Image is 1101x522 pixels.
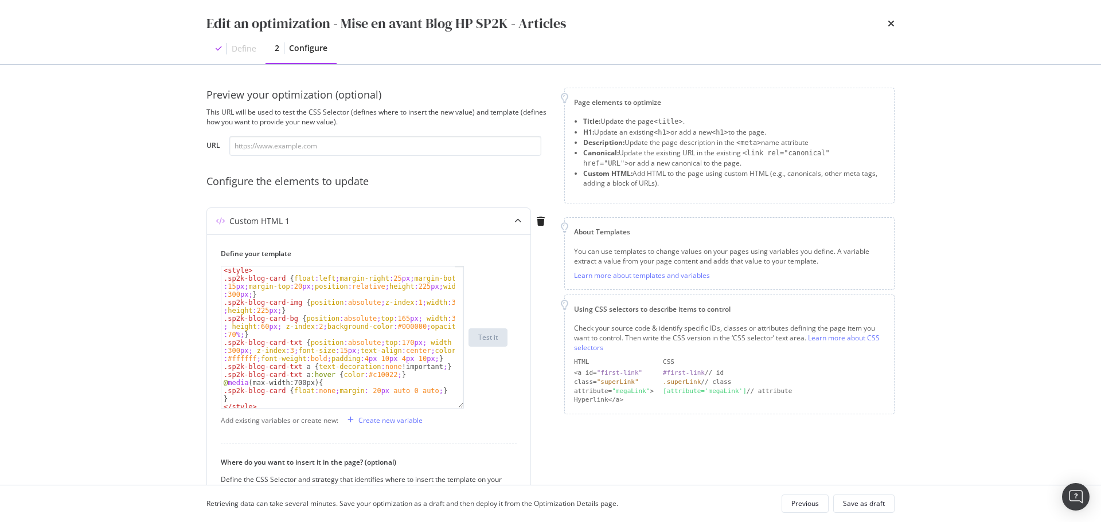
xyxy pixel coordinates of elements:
div: Check your source code & identify specific IDs, classes or attributes defining the page item you ... [574,323,885,352]
div: You can use templates to change values on your pages using variables you define. A variable extra... [574,246,885,266]
label: Where do you want to insert it in the page? (optional) [221,457,507,467]
span: <h1> [712,128,728,136]
div: "first-link" [597,369,642,376]
div: About Templates [574,227,885,237]
li: Update the page . [583,116,885,127]
label: Define your template [221,249,507,258]
button: Save as draft [833,494,895,513]
li: Update the page description in the name attribute [583,138,885,148]
label: URL [206,140,220,153]
div: Configure the elements to update [206,174,550,189]
a: Learn more about templates and variables [574,270,710,280]
div: [attribute='megaLink'] [663,387,747,395]
div: <a id= [574,368,654,378]
div: attribute= > [574,387,654,396]
input: https://www.example.com [229,136,541,156]
div: Retrieving data can take several minutes. Save your optimization as a draft and then deploy it fr... [206,499,618,508]
span: <link rel="canonical" href="URL"> [583,149,830,167]
div: Create new variable [358,415,423,425]
div: // attribute [663,387,885,396]
strong: Custom HTML: [583,168,633,178]
div: #first-link [663,369,705,376]
div: Configure [289,42,327,54]
div: Define [232,43,256,54]
div: Page elements to optimize [574,97,885,107]
div: Open Intercom Messenger [1062,483,1090,511]
div: Previous [791,499,819,508]
div: Edit an optimization - Mise en avant Blog HP SP2K - Articles [206,14,566,33]
button: Create new variable [343,411,423,429]
strong: Description: [583,138,624,147]
div: Test it [478,332,498,342]
span: <h1> [654,128,670,136]
div: Save as draft [843,499,885,508]
li: Add HTML to the page using custom HTML (e.g., canonicals, other meta tags, adding a block of URLs). [583,168,885,188]
span: <meta> [736,139,761,147]
div: "superLink" [597,378,639,386]
button: Previous [782,494,829,513]
div: times [888,14,895,33]
strong: H1: [583,127,594,137]
div: Custom HTML 1 [229,215,290,227]
div: Hyperlink</a> [574,395,654,405]
div: Using CSS selectors to describe items to control [574,304,885,314]
button: Test it [468,328,507,347]
div: CSS [663,358,885,367]
div: Preview your optimization (optional) [206,88,550,103]
div: .superLink [663,378,701,386]
div: 2 [275,42,279,54]
div: Add existing variables or create new: [221,415,338,425]
strong: Title: [583,116,600,126]
div: "megaLink" [612,387,650,395]
div: class= [574,378,654,387]
div: // id [663,368,885,378]
a: Learn more about CSS selectors [574,333,880,352]
div: Define the CSS Selector and strategy that identifies where to insert the template on your page. [221,474,507,494]
li: Update the existing URL in the existing or add a new canonical to the page. [583,148,885,168]
div: // class [663,378,885,387]
li: Update an existing or add a new to the page. [583,127,885,138]
strong: Canonical: [583,148,619,158]
div: HTML [574,358,654,367]
span: <title> [654,117,683,125]
div: This URL will be used to test the CSS Selector (defines where to insert the new value) and templa... [206,107,550,127]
